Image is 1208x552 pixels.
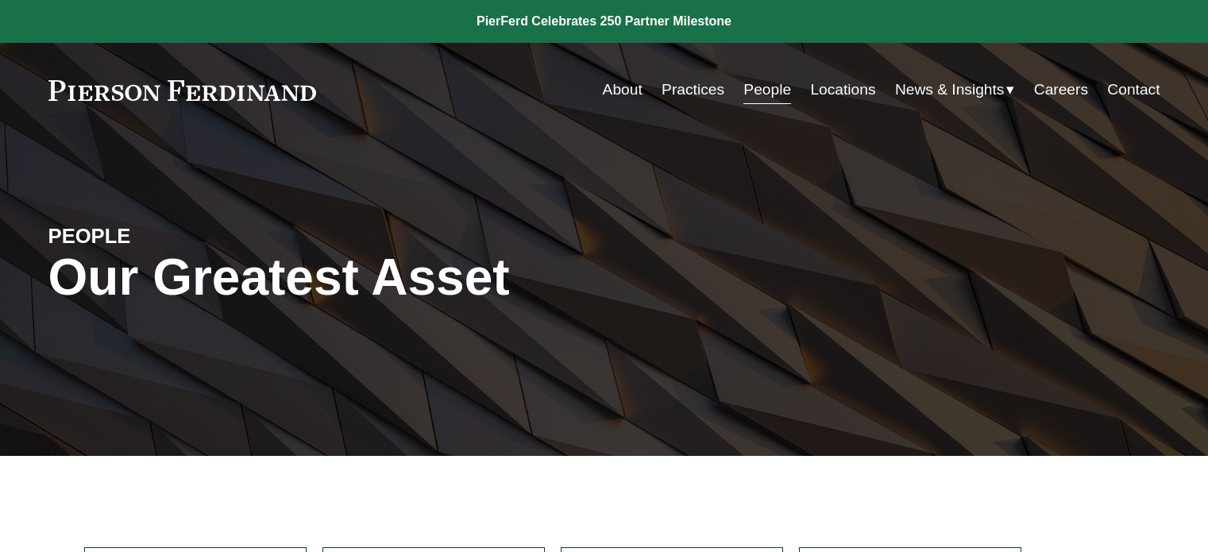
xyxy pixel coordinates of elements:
[1034,75,1088,105] a: Careers
[662,75,724,105] a: Practices
[48,223,326,249] h4: PEOPLE
[810,75,875,105] a: Locations
[895,76,1005,104] span: News & Insights
[603,75,643,105] a: About
[1107,75,1160,105] a: Contact
[48,249,789,307] h1: Our Greatest Asset
[743,75,791,105] a: People
[895,75,1015,105] a: folder dropdown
